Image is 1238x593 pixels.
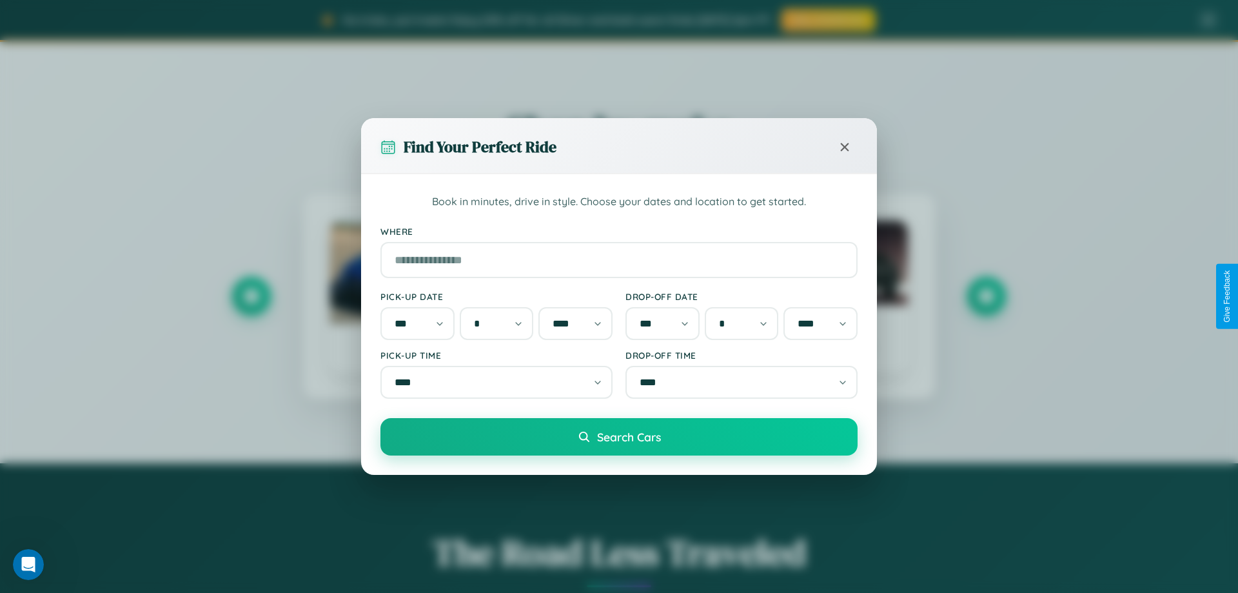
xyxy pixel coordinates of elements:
[380,418,858,456] button: Search Cars
[380,194,858,210] p: Book in minutes, drive in style. Choose your dates and location to get started.
[380,226,858,237] label: Where
[380,291,613,302] label: Pick-up Date
[404,136,556,157] h3: Find Your Perfect Ride
[380,350,613,361] label: Pick-up Time
[597,430,661,444] span: Search Cars
[625,291,858,302] label: Drop-off Date
[625,350,858,361] label: Drop-off Time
